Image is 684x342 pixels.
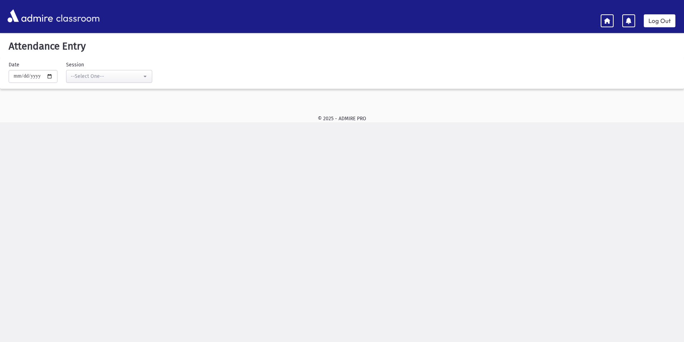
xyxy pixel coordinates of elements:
button: --Select One-- [66,70,152,83]
img: AdmirePro [6,8,55,24]
span: classroom [55,6,100,25]
label: Session [66,61,84,69]
div: --Select One-- [71,72,142,80]
label: Date [9,61,19,69]
h5: Attendance Entry [6,40,678,52]
a: Log Out [644,14,675,27]
div: © 2025 - ADMIRE PRO [11,115,673,122]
